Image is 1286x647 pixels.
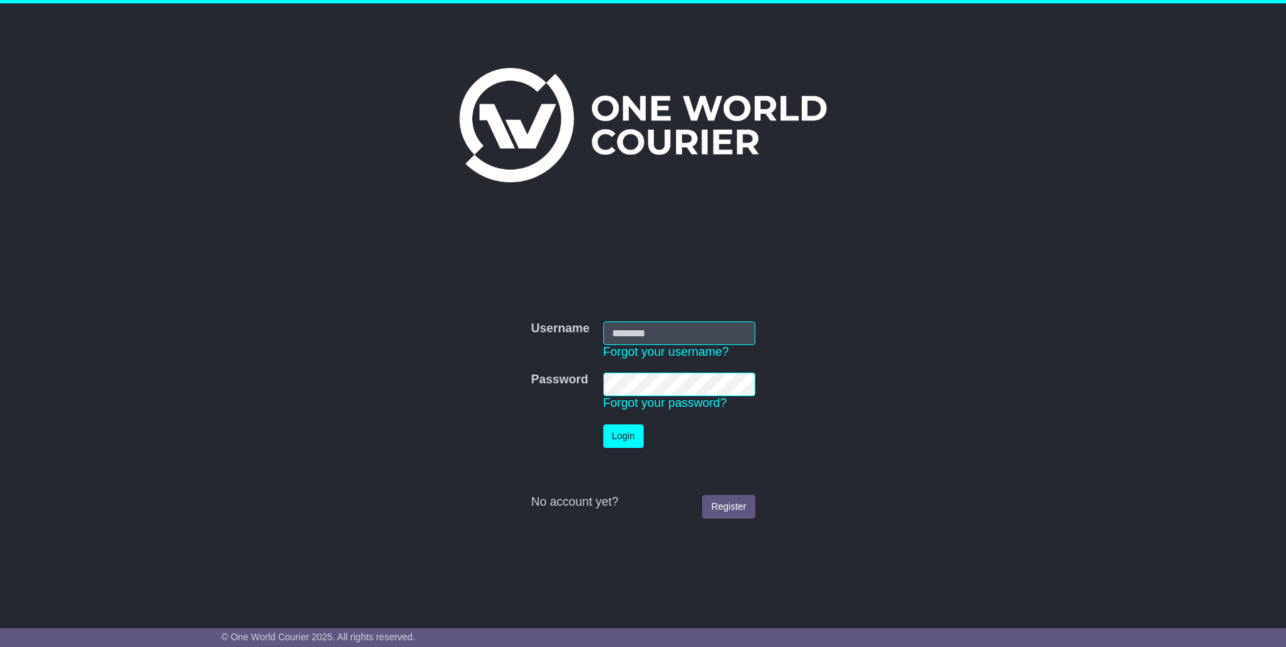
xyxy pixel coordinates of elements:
img: One World [459,68,827,182]
a: Forgot your username? [603,345,729,358]
label: Username [531,321,589,336]
label: Password [531,373,588,387]
button: Login [603,424,644,448]
div: No account yet? [531,495,755,510]
a: Forgot your password? [603,396,727,410]
span: © One World Courier 2025. All rights reserved. [221,632,416,642]
a: Register [702,495,755,519]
